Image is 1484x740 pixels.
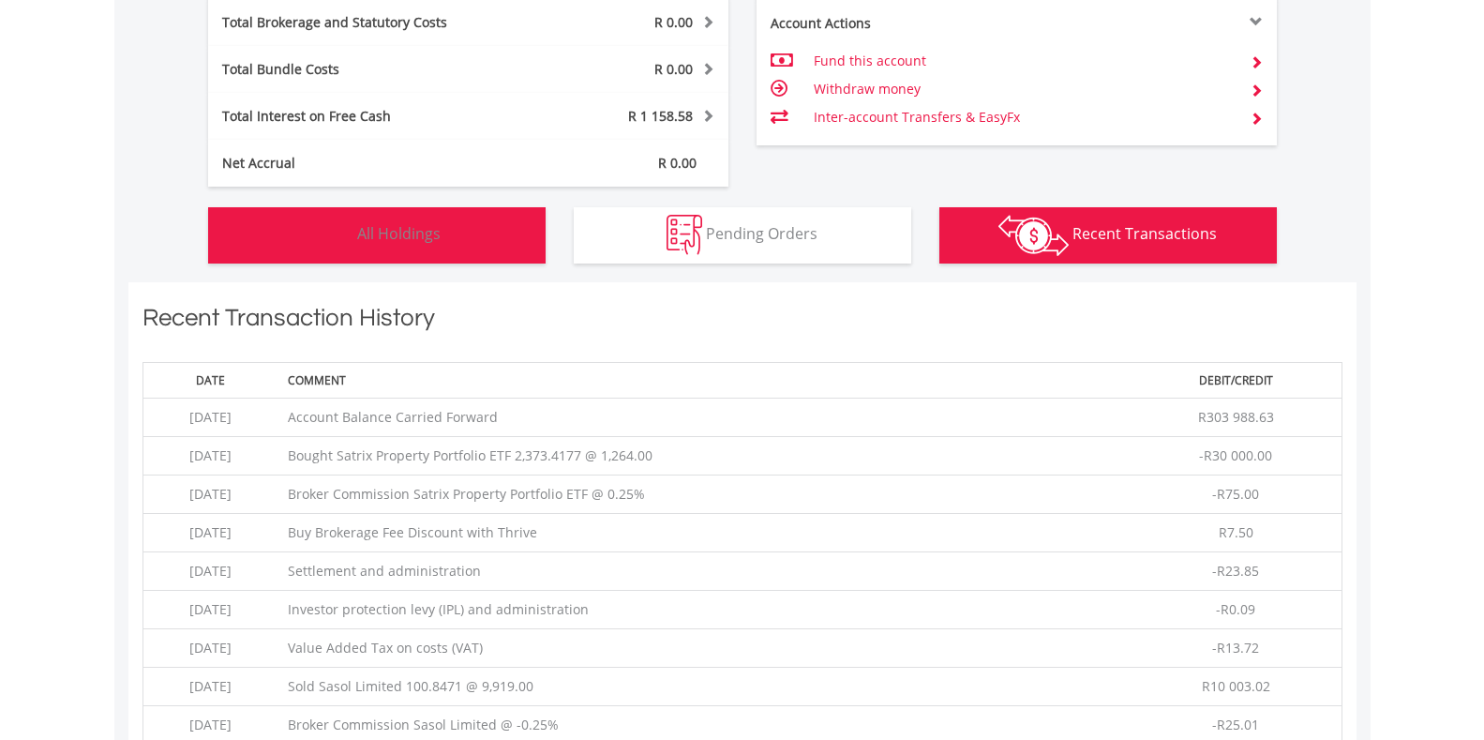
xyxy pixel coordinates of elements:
[1202,677,1270,695] span: R10 003.02
[142,399,278,437] td: [DATE]
[1212,485,1259,503] span: -R75.00
[278,362,1130,398] th: Comment
[628,107,693,125] span: R 1 158.58
[706,223,817,244] span: Pending Orders
[1219,523,1253,541] span: R7.50
[142,514,278,552] td: [DATE]
[1212,639,1259,657] span: -R13.72
[814,47,1235,75] td: Fund this account
[667,215,702,255] img: pending_instructions-wht.png
[1212,562,1259,580] span: -R23.85
[208,13,512,32] div: Total Brokerage and Statutory Costs
[142,591,278,629] td: [DATE]
[1072,223,1217,244] span: Recent Transactions
[658,154,697,172] span: R 0.00
[1216,600,1255,618] span: -R0.09
[757,14,1017,33] div: Account Actions
[278,514,1130,552] td: Buy Brokerage Fee Discount with Thrive
[574,207,911,264] button: Pending Orders
[278,668,1130,706] td: Sold Sasol Limited 100.8471 @ 9,919.00
[1198,408,1274,426] span: R303 988.63
[998,215,1069,256] img: transactions-zar-wht.png
[1131,362,1342,398] th: Debit/Credit
[654,60,693,78] span: R 0.00
[654,13,693,31] span: R 0.00
[278,629,1130,668] td: Value Added Tax on costs (VAT)
[278,437,1130,476] td: Bought Satrix Property Portfolio ETF 2,373.4177 @ 1,264.00
[142,362,278,398] th: Date
[278,591,1130,629] td: Investor protection levy (IPL) and administration
[939,207,1277,264] button: Recent Transactions
[357,223,441,244] span: All Holdings
[208,207,546,264] button: All Holdings
[142,629,278,668] td: [DATE]
[142,437,278,476] td: [DATE]
[278,552,1130,591] td: Settlement and administration
[142,476,278,514] td: [DATE]
[208,60,512,79] div: Total Bundle Costs
[142,668,278,706] td: [DATE]
[814,103,1235,131] td: Inter-account Transfers & EasyFx
[278,476,1130,514] td: Broker Commission Satrix Property Portfolio ETF @ 0.25%
[208,107,512,126] div: Total Interest on Free Cash
[814,75,1235,103] td: Withdraw money
[142,552,278,591] td: [DATE]
[142,301,1342,343] h1: Recent Transaction History
[278,399,1130,437] td: Account Balance Carried Forward
[313,215,353,255] img: holdings-wht.png
[1212,716,1259,733] span: -R25.01
[1199,446,1272,464] span: -R30 000.00
[208,154,512,173] div: Net Accrual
